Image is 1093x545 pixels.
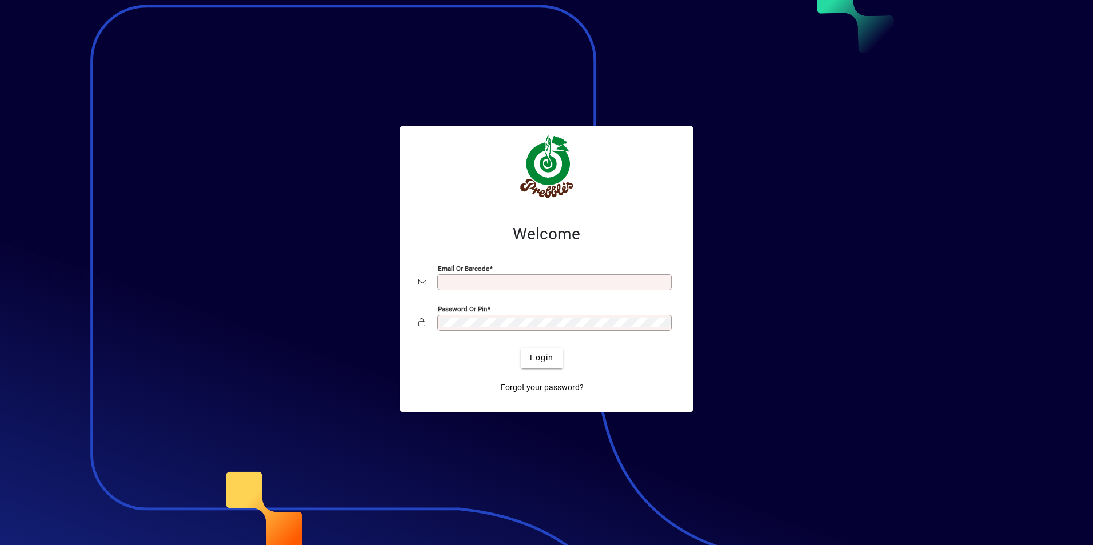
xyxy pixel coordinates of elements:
[501,382,584,394] span: Forgot your password?
[418,225,675,244] h2: Welcome
[530,352,553,364] span: Login
[438,264,489,272] mat-label: Email or Barcode
[496,378,588,398] a: Forgot your password?
[438,304,487,312] mat-label: Password or Pin
[521,348,563,368] button: Login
